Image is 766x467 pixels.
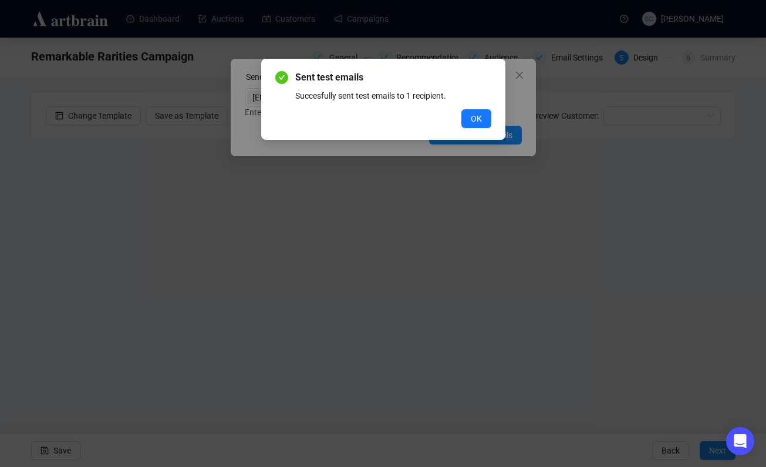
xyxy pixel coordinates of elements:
[295,70,491,85] span: Sent test emails
[471,112,482,125] span: OK
[726,427,754,455] div: Open Intercom Messenger
[295,89,491,102] div: Succesfully sent test emails to 1 recipient.
[275,71,288,84] span: check-circle
[461,109,491,128] button: OK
